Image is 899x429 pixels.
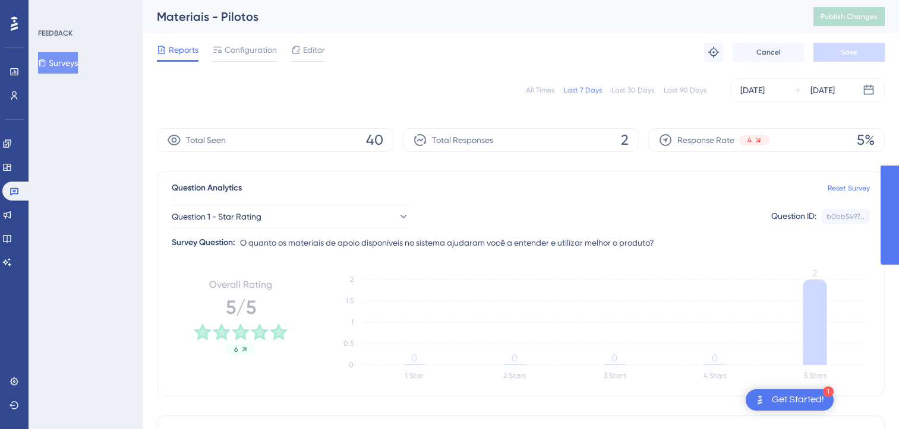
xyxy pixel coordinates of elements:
[366,131,383,150] span: 40
[564,85,602,95] div: Last 7 Days
[432,133,493,147] span: Total Responses
[411,352,417,364] tspan: 0
[753,393,767,407] img: launcher-image-alternative-text
[234,345,238,354] span: 6
[172,181,242,195] span: Question Analytics
[664,85,706,95] div: Last 90 Days
[226,294,256,320] span: 5/5
[186,133,226,147] span: Total Seen
[704,371,727,380] text: 4 Stars
[821,12,878,21] span: Publish Changes
[611,352,617,364] tspan: 0
[813,43,885,62] button: Save
[828,183,870,193] a: Reset Survey
[225,43,277,57] span: Configuration
[38,52,78,74] button: Surveys
[405,371,424,380] text: 1 Star
[350,275,354,284] tspan: 2
[172,209,261,224] span: Question 1 - Star Rating
[611,85,654,95] div: Last 30 Days
[827,212,865,221] div: b0bb5497...
[804,371,827,380] text: 5 Stars
[756,47,781,57] span: Cancel
[740,83,765,97] div: [DATE]
[772,393,824,406] div: Get Started!
[841,47,857,57] span: Save
[38,28,72,38] div: FEEDBACK
[712,352,718,364] tspan: 0
[351,318,354,326] tspan: 1
[747,135,752,145] span: 4
[823,386,834,397] div: 1
[733,43,804,62] button: Cancel
[172,205,409,228] button: Question 1 - Star Rating
[157,8,784,25] div: Materiais - Pilotos
[857,131,875,150] span: 5%
[240,236,654,250] span: O quanto os materiais de apoio disponíveis no sistema ajudaram você a entender e utilizar melhor ...
[812,268,817,279] tspan: 2
[169,43,198,57] span: Reports
[604,371,626,380] text: 3 Stars
[172,236,235,250] div: Survey Question:
[303,43,325,57] span: Editor
[512,352,518,364] tspan: 0
[346,297,354,305] tspan: 1.5
[621,131,629,150] span: 2
[209,278,272,292] span: Overall Rating
[526,85,554,95] div: All Times
[771,209,816,224] div: Question ID:
[810,83,835,97] div: [DATE]
[343,339,354,348] tspan: 0.5
[503,371,526,380] text: 2 Stars
[849,382,885,418] iframe: UserGuiding AI Assistant Launcher
[813,7,885,26] button: Publish Changes
[677,133,734,147] span: Response Rate
[349,361,354,369] tspan: 0
[746,389,834,411] div: Open Get Started! checklist, remaining modules: 1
